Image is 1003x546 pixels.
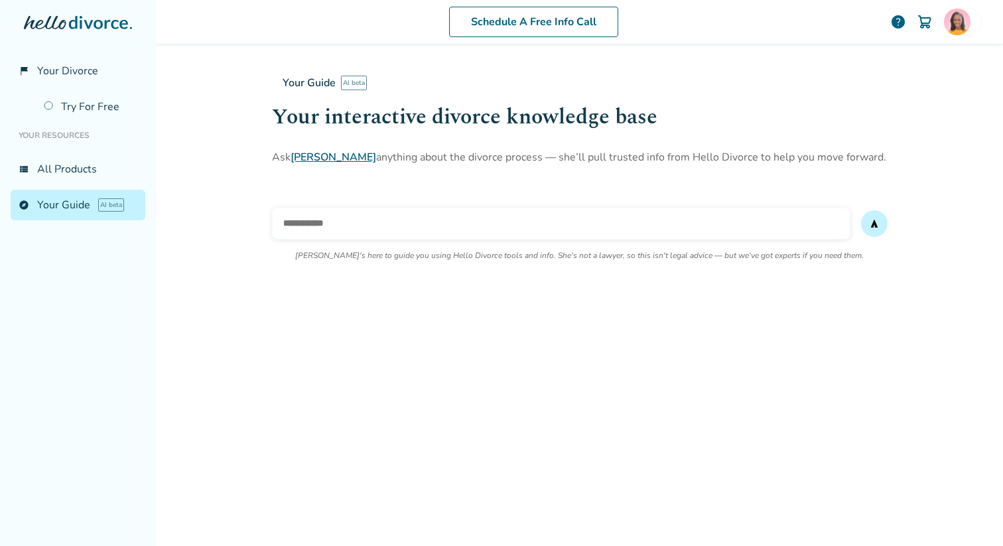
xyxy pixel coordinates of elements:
a: view_listAll Products [11,154,145,184]
span: Your Divorce [37,64,98,78]
a: exploreYour GuideAI beta [11,190,145,220]
span: flag_2 [19,66,29,76]
button: send [861,210,888,237]
p: [PERSON_NAME]'s here to guide you using Hello Divorce tools and info. She's not a lawyer, so this... [295,250,864,261]
img: Cart [917,14,933,30]
a: Try For Free [36,92,145,122]
span: Your Guide [283,76,336,90]
p: Ask anything about the divorce process — she’ll pull trusted info from Hello Divorce to help you ... [272,149,888,165]
span: AI beta [341,76,367,90]
h1: Your interactive divorce knowledge base [272,101,888,133]
a: flag_2Your Divorce [11,56,145,86]
a: [PERSON_NAME] [291,150,376,165]
span: send [869,218,880,229]
span: explore [19,200,29,210]
span: AI beta [98,198,124,212]
a: Schedule A Free Info Call [449,7,618,37]
li: Your Resources [11,122,145,149]
span: view_list [19,164,29,174]
img: Jazmyne Williams [944,9,970,35]
a: help [890,14,906,30]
